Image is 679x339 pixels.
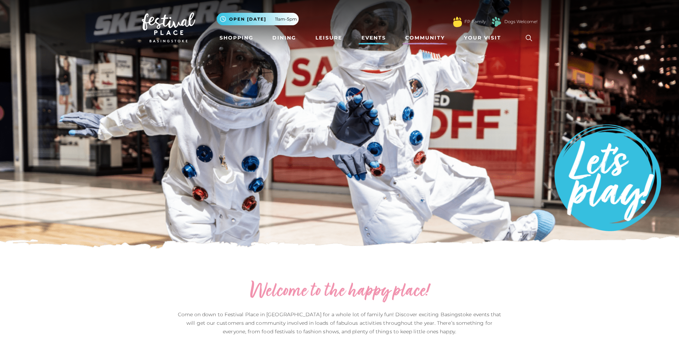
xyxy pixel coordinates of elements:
[269,31,299,44] a: Dining
[275,16,297,22] span: 11am-5pm
[359,31,389,44] a: Events
[176,280,504,303] h2: Welcome to the happy place!
[217,31,256,44] a: Shopping
[176,310,504,336] p: Come on down to Festival Place in [GEOGRAPHIC_DATA] for a whole lot of family fun! Discover excit...
[461,31,508,44] a: Your Visit
[142,12,195,42] img: Festival Place Logo
[402,31,448,44] a: Community
[504,18,537,25] a: Dogs Welcome!
[313,31,345,44] a: Leisure
[217,13,299,25] button: Open [DATE] 11am-5pm
[464,18,486,25] a: FP Family
[464,34,501,42] span: Your Visit
[229,16,266,22] span: Open [DATE]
